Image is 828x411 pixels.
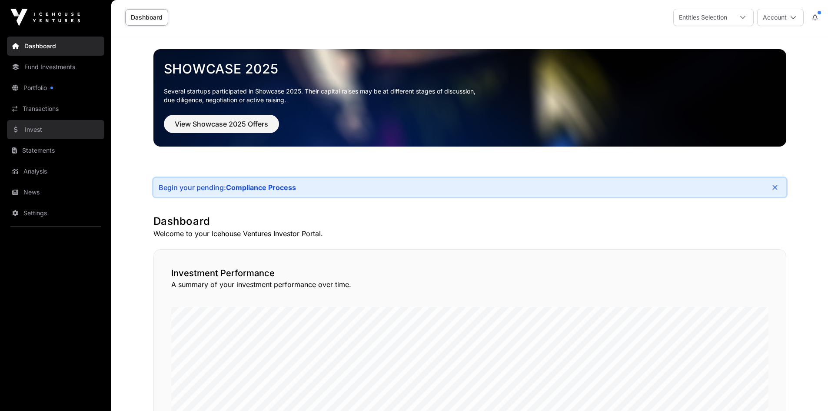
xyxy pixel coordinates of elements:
a: Settings [7,204,104,223]
button: Close [769,181,781,194]
a: Fund Investments [7,57,104,77]
a: Transactions [7,99,104,118]
a: Statements [7,141,104,160]
a: Portfolio [7,78,104,97]
img: Icehouse Ventures Logo [10,9,80,26]
a: View Showcase 2025 Offers [164,124,279,132]
div: Begin your pending: [159,183,296,192]
button: Account [757,9,804,26]
img: Showcase 2025 [153,49,786,147]
a: Dashboard [125,9,168,26]
p: Welcome to your Icehouse Ventures Investor Portal. [153,228,786,239]
a: Compliance Process [226,183,296,192]
a: News [7,183,104,202]
span: View Showcase 2025 Offers [175,119,268,129]
div: Entities Selection [674,9,732,26]
button: View Showcase 2025 Offers [164,115,279,133]
a: Dashboard [7,37,104,56]
a: Invest [7,120,104,139]
h1: Dashboard [153,214,786,228]
p: Several startups participated in Showcase 2025. Their capital raises may be at different stages o... [164,87,776,104]
a: Showcase 2025 [164,61,776,77]
p: A summary of your investment performance over time. [171,279,768,290]
a: Analysis [7,162,104,181]
h2: Investment Performance [171,267,768,279]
